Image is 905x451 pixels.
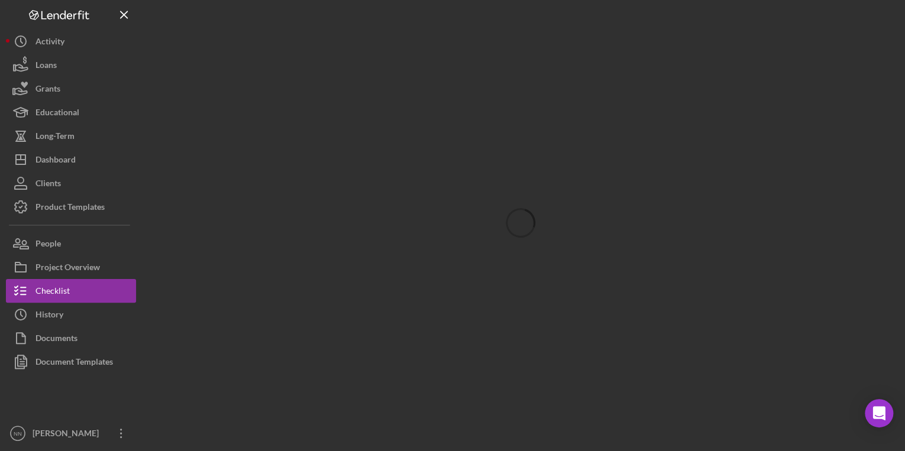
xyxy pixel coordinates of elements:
button: Educational [6,100,136,124]
button: Long-Term [6,124,136,148]
button: People [6,232,136,255]
button: Project Overview [6,255,136,279]
div: Documents [35,326,77,353]
div: Product Templates [35,195,105,222]
div: Activity [35,30,64,56]
button: Document Templates [6,350,136,374]
button: Dashboard [6,148,136,171]
button: History [6,303,136,326]
div: Document Templates [35,350,113,377]
div: Dashboard [35,148,76,174]
div: Loans [35,53,57,80]
button: Clients [6,171,136,195]
button: Product Templates [6,195,136,219]
div: People [35,232,61,258]
button: Grants [6,77,136,100]
div: History [35,303,63,329]
button: NN[PERSON_NAME] [6,421,136,445]
div: [PERSON_NAME] [30,421,106,448]
div: Checklist [35,279,70,306]
div: Educational [35,100,79,127]
text: NN [14,430,22,437]
div: Grants [35,77,60,103]
div: Open Intercom Messenger [865,399,893,427]
div: Clients [35,171,61,198]
button: Loans [6,53,136,77]
div: Long-Term [35,124,75,151]
button: Checklist [6,279,136,303]
div: Project Overview [35,255,100,282]
button: Documents [6,326,136,350]
button: Activity [6,30,136,53]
